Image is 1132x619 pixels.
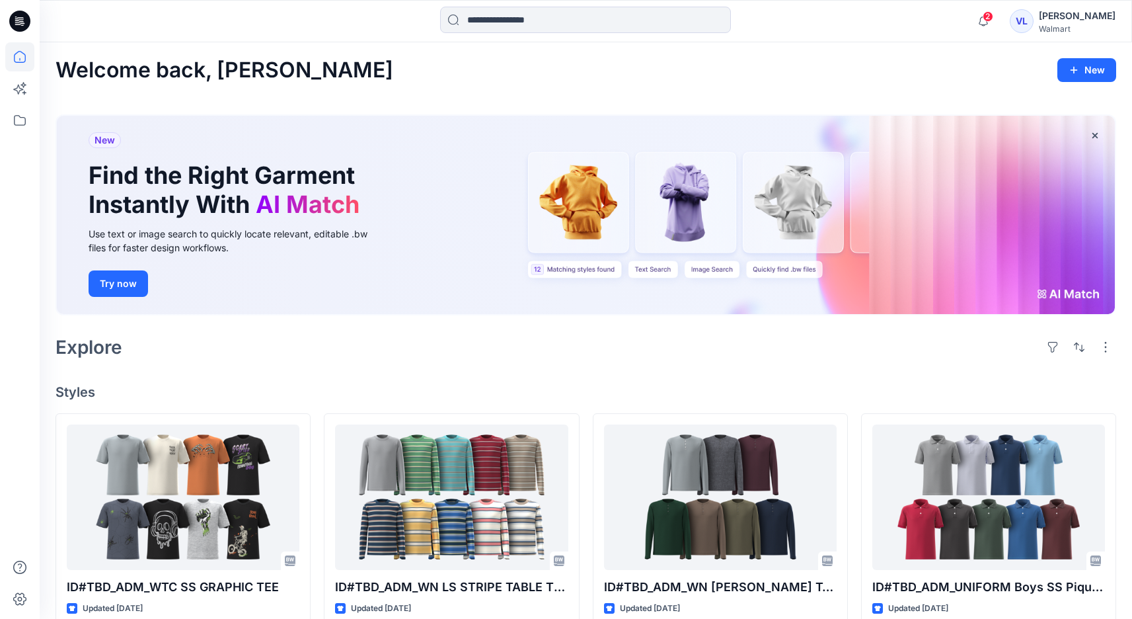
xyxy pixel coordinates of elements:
span: AI Match [256,190,359,219]
p: Updated [DATE] [351,602,411,616]
h4: Styles [56,384,1116,400]
button: New [1057,58,1116,82]
div: Use text or image search to quickly locate relevant, editable .bw files for faster design workflows. [89,227,386,255]
p: ID#TBD_ADM_WTC SS GRAPHIC TEE [67,578,299,597]
p: ID#TBD_ADM_WN [PERSON_NAME] TABLE TEE [604,578,837,597]
h2: Welcome back, [PERSON_NAME] [56,58,393,83]
p: Updated [DATE] [83,602,143,616]
h2: Explore [56,337,122,358]
p: Updated [DATE] [888,602,948,616]
div: [PERSON_NAME] [1039,8,1115,24]
p: ID#TBD_ADM_UNIFORM Boys SS Pique Polo w Cuff [872,578,1105,597]
div: Walmart [1039,24,1115,34]
span: New [94,132,115,148]
h1: Find the Right Garment Instantly With [89,161,366,218]
a: ID#TBD_ADM_WTC SS GRAPHIC TEE [67,425,299,570]
p: Updated [DATE] [620,602,680,616]
a: ID#TBD_ADM_WN LS HENLEY TABLE TEE [604,425,837,570]
p: ID#TBD_ADM_WN LS STRIPE TABLE TEE [335,578,568,597]
button: Try now [89,270,148,297]
span: 2 [983,11,993,22]
div: VL [1010,9,1034,33]
a: ID#TBD_ADM_UNIFORM Boys SS Pique Polo w Cuff [872,425,1105,570]
a: ID#TBD_ADM_WN LS STRIPE TABLE TEE [335,425,568,570]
